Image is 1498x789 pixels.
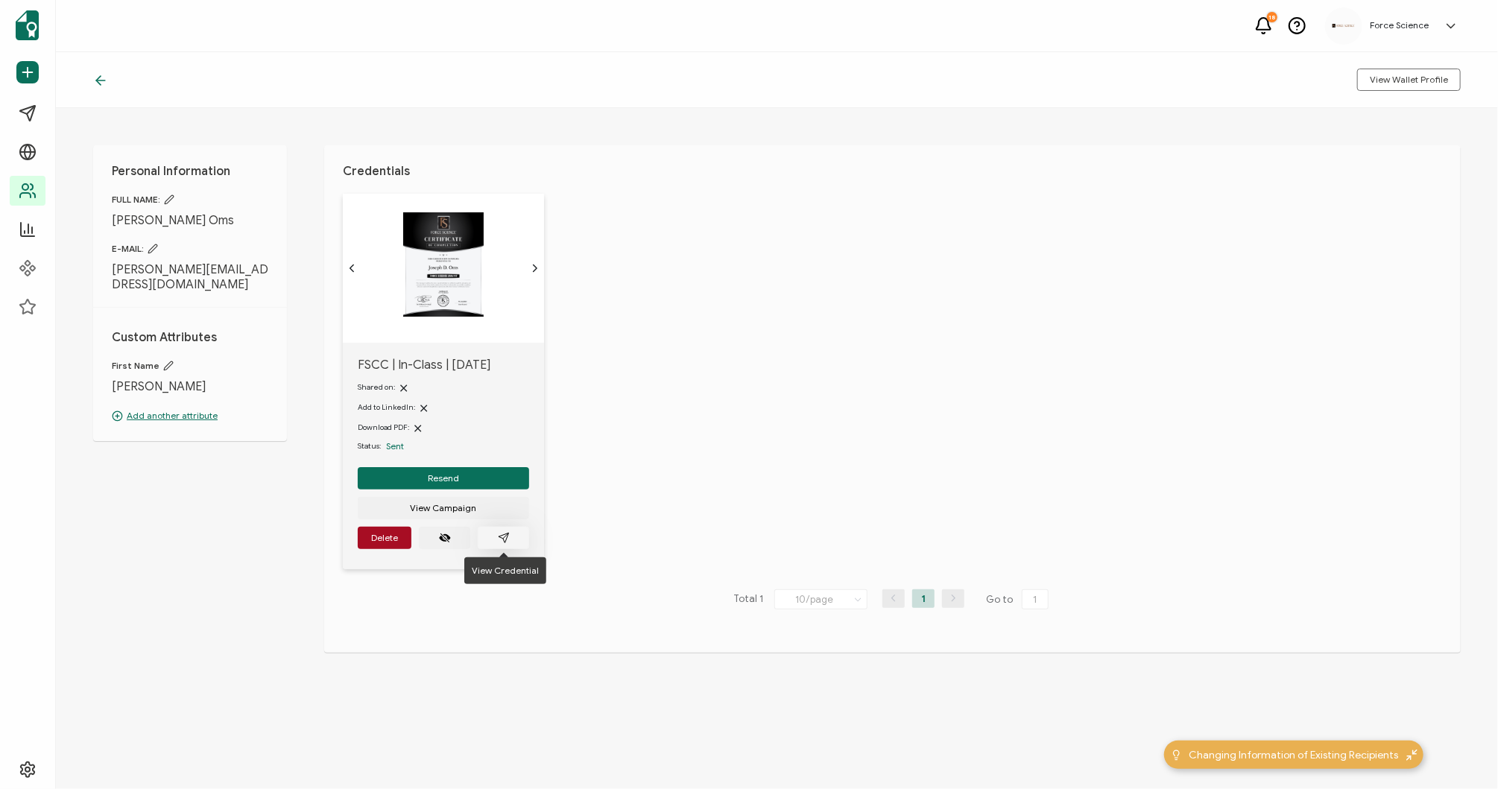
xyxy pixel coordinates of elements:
span: E-MAIL: [112,243,268,255]
span: Changing Information of Existing Recipients [1189,747,1399,763]
h1: Personal Information [112,164,268,179]
span: First Name [112,360,268,372]
span: Sent [386,440,404,451]
button: View Campaign [358,497,529,519]
button: Delete [358,527,411,549]
span: Status: [358,440,381,452]
span: Delete [371,533,398,542]
span: FULL NAME: [112,194,268,206]
iframe: Chat Widget [1243,621,1498,789]
ion-icon: paper plane outline [498,532,510,544]
span: Go to [986,589,1052,610]
ion-icon: chevron back outline [346,262,358,274]
span: Resend [428,474,459,483]
ion-icon: eye off [439,532,451,544]
span: [PERSON_NAME] Oms [112,213,268,228]
div: 18 [1267,12,1277,22]
img: d96c2383-09d7-413e-afb5-8f6c84c8c5d6.png [1333,24,1355,28]
ion-icon: chevron forward outline [529,262,541,274]
span: FSCC | In-Class | [DATE] [358,358,529,373]
h1: Credentials [343,164,1442,179]
li: 1 [912,589,935,608]
h5: Force Science [1370,20,1429,31]
button: View Wallet Profile [1357,69,1461,91]
span: Total 1 [733,589,763,610]
span: [PERSON_NAME] [112,379,268,394]
input: Select [774,589,867,609]
span: Add to LinkedIn: [358,402,415,412]
span: [PERSON_NAME][EMAIL_ADDRESS][DOMAIN_NAME] [112,262,268,292]
button: Resend [358,467,529,489]
span: View Wallet Profile [1370,75,1448,84]
span: Download PDF: [358,422,409,432]
span: Shared on: [358,382,395,392]
div: View Credential [464,557,546,584]
h1: Custom Attributes [112,330,268,345]
p: Add another attribute [112,409,268,422]
span: View Campaign [411,504,477,513]
img: sertifier-logomark-colored.svg [16,10,39,40]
